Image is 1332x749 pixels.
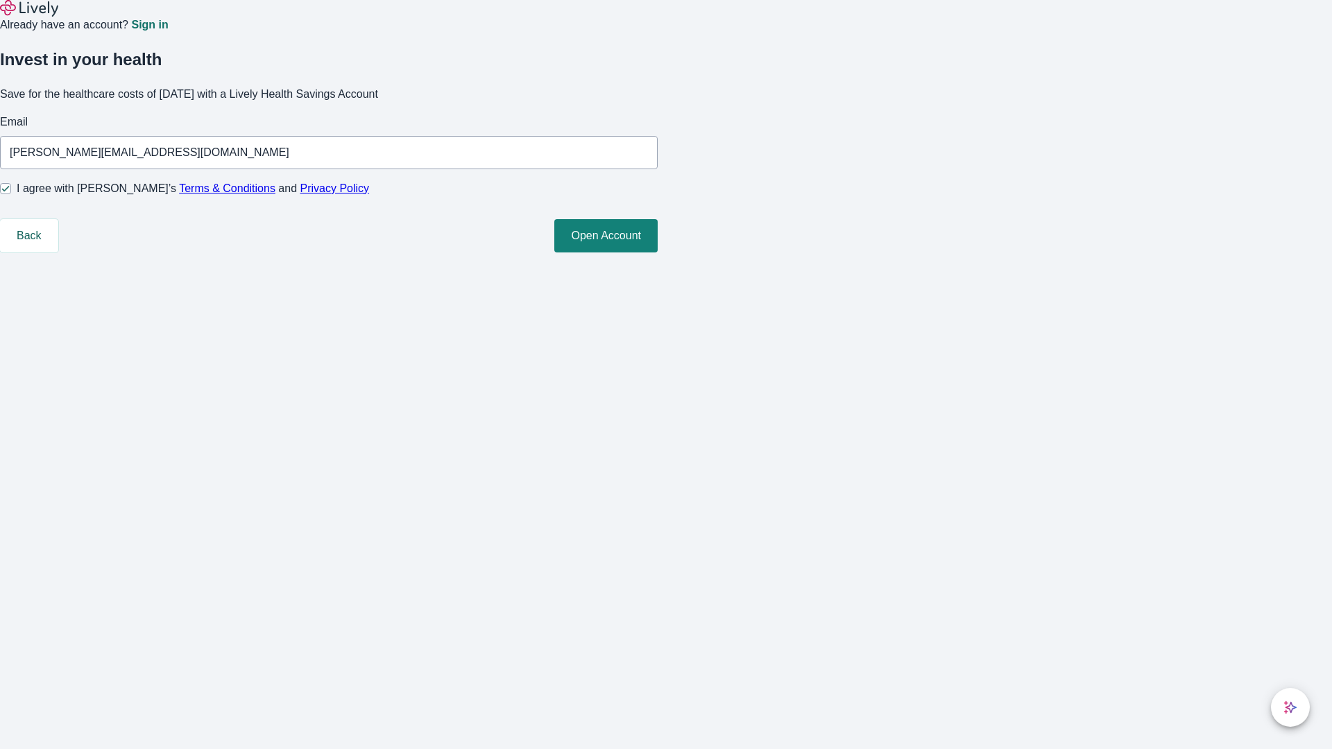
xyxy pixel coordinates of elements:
a: Sign in [131,19,168,31]
button: Open Account [554,219,658,252]
button: chat [1271,688,1310,727]
span: I agree with [PERSON_NAME]’s and [17,180,369,197]
a: Privacy Policy [300,182,370,194]
a: Terms & Conditions [179,182,275,194]
svg: Lively AI Assistant [1283,700,1297,714]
